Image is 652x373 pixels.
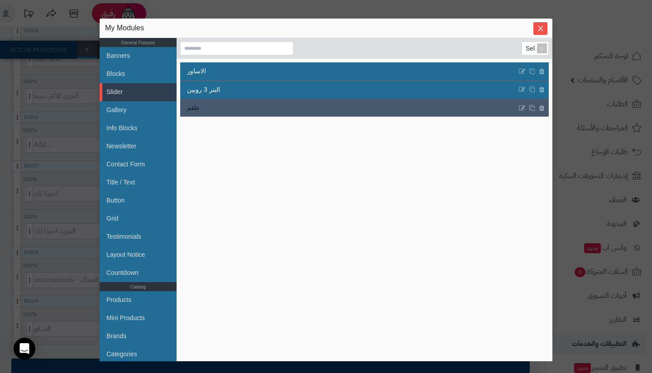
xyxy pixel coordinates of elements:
a: Contact Form [106,155,163,173]
span: الاساور [187,66,206,76]
a: Brands [106,327,163,345]
a: Products [106,291,163,309]
div: Open Intercom Messenger [14,338,35,359]
button: Close [533,22,547,35]
a: البنر 3 روبين [180,81,517,98]
a: Banners [106,47,163,65]
a: Title / Text [106,173,163,191]
a: Button [106,191,163,209]
a: Blocks [106,65,163,83]
a: الاساور [180,63,517,80]
div: Select... [522,42,547,55]
span: البنر 3 روبين [187,85,220,94]
a: Slider [106,83,163,101]
a: Info Blocks [106,119,163,137]
div: My Modules [105,23,547,33]
a: Layout Notice [106,246,163,264]
a: Gallery [106,101,163,119]
a: طقم [180,99,517,117]
a: Grid [106,209,163,227]
a: Categories [106,345,163,363]
a: Newsletter [106,137,163,155]
a: Testimonials [106,227,163,246]
a: Countdown [106,264,163,282]
span: طقم [187,103,199,113]
a: Mini Products [106,309,163,327]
